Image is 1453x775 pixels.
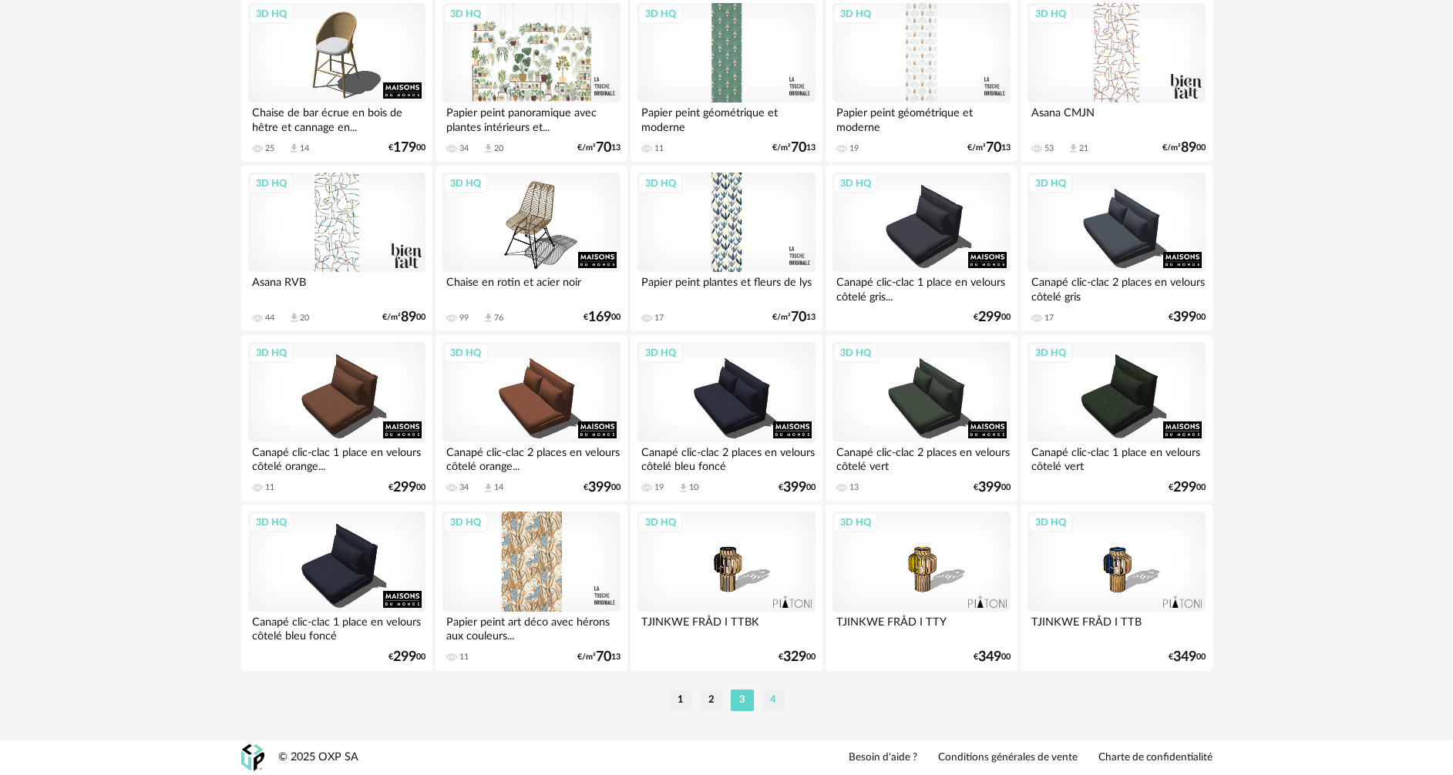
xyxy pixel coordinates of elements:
div: € 00 [1169,482,1206,493]
div: € 00 [974,482,1011,493]
a: Conditions générales de vente [938,751,1078,765]
div: 3D HQ [1028,173,1073,193]
span: 70 [791,143,806,153]
span: 299 [978,312,1001,323]
div: €/m² 13 [577,652,621,663]
div: €/m² 00 [382,312,425,323]
div: € 00 [584,312,621,323]
span: Download icon [483,312,494,324]
a: 3D HQ Canapé clic-clac 2 places en velours côtelé orange... 34 Download icon 14 €39900 [436,335,627,502]
div: 76 [494,313,503,324]
a: 3D HQ Asana RVB 44 Download icon 20 €/m²8900 [241,166,432,332]
a: 3D HQ TJINKWE FRÅD I TTBK €32900 [631,505,822,671]
div: 3D HQ [249,173,294,193]
div: 3D HQ [1028,343,1073,363]
div: TJINKWE FRÅD I TTBK [637,612,815,642]
span: 299 [393,482,416,493]
div: 20 [300,313,309,324]
div: Papier peint panoramique avec plantes intérieurs et... [442,102,620,133]
div: 13 [849,482,859,493]
a: 3D HQ Canapé clic-clac 1 place en velours côtelé gris... €29900 [826,166,1017,332]
span: 179 [393,143,416,153]
span: Download icon [288,143,300,154]
div: Canapé clic-clac 2 places en velours côtelé bleu foncé [637,442,815,473]
span: 89 [1181,143,1196,153]
div: 34 [459,143,469,154]
div: 25 [265,143,274,154]
div: 44 [265,313,274,324]
div: € 00 [388,143,425,153]
div: € 00 [779,652,816,663]
a: 3D HQ Chaise en rotin et acier noir 99 Download icon 76 €16900 [436,166,627,332]
img: OXP [241,744,264,771]
div: TJINKWE FRÅD I TTB [1028,612,1205,642]
span: 399 [1173,312,1196,323]
div: € 00 [779,482,816,493]
span: Download icon [483,482,494,494]
div: Canapé clic-clac 2 places en velours côtelé vert [832,442,1010,473]
div: 3D HQ [249,4,294,24]
div: € 00 [974,652,1011,663]
div: 11 [265,482,274,493]
div: 3D HQ [638,512,683,532]
a: 3D HQ Papier peint art déco avec hérons aux couleurs... 11 €/m²7013 [436,505,627,671]
div: Papier peint art déco avec hérons aux couleurs... [442,612,620,642]
div: 21 [1079,143,1088,154]
span: 70 [791,312,806,323]
div: 3D HQ [833,512,878,532]
div: 3D HQ [443,512,488,532]
a: 3D HQ Canapé clic-clac 1 place en velours côtelé bleu foncé €29900 [241,505,432,671]
div: 3D HQ [443,173,488,193]
a: 3D HQ Canapé clic-clac 2 places en velours côtelé gris 17 €39900 [1021,166,1212,332]
div: Chaise en rotin et acier noir [442,272,620,303]
a: Besoin d'aide ? [849,751,917,765]
div: 3D HQ [249,343,294,363]
div: €/m² 13 [967,143,1011,153]
a: 3D HQ TJINKWE FRÅD I TTY €34900 [826,505,1017,671]
span: Download icon [288,312,300,324]
div: € 00 [584,482,621,493]
div: Papier peint géométrique et moderne [832,102,1010,133]
span: 299 [393,652,416,663]
li: 4 [762,689,785,711]
div: 3D HQ [1028,4,1073,24]
span: 349 [1173,652,1196,663]
div: € 00 [1169,652,1206,663]
a: 3D HQ Canapé clic-clac 1 place en velours côtelé vert €29900 [1021,335,1212,502]
div: 3D HQ [833,343,878,363]
span: 399 [783,482,806,493]
div: 3D HQ [638,343,683,363]
div: 10 [689,482,698,493]
div: 3D HQ [638,173,683,193]
div: € 00 [388,652,425,663]
span: 399 [978,482,1001,493]
div: 99 [459,313,469,324]
div: €/m² 13 [577,143,621,153]
div: Papier peint géométrique et moderne [637,102,815,133]
span: Download icon [483,143,494,154]
div: 3D HQ [443,343,488,363]
span: 70 [596,652,611,663]
span: 89 [401,312,416,323]
span: 70 [986,143,1001,153]
div: Canapé clic-clac 2 places en velours côtelé gris [1028,272,1205,303]
div: €/m² 13 [772,312,816,323]
div: 3D HQ [833,173,878,193]
a: 3D HQ TJINKWE FRÅD I TTB €34900 [1021,505,1212,671]
div: Canapé clic-clac 1 place en velours côtelé vert [1028,442,1205,473]
a: 3D HQ Canapé clic-clac 2 places en velours côtelé vert 13 €39900 [826,335,1017,502]
div: Asana CMJN [1028,102,1205,133]
div: Asana RVB [248,272,425,303]
div: €/m² 13 [772,143,816,153]
div: 19 [849,143,859,154]
div: 11 [654,143,664,154]
div: € 00 [388,482,425,493]
a: 3D HQ Papier peint plantes et fleurs de lys 17 €/m²7013 [631,166,822,332]
div: € 00 [1169,312,1206,323]
span: 329 [783,652,806,663]
span: 349 [978,652,1001,663]
div: 20 [494,143,503,154]
div: 19 [654,482,664,493]
span: 70 [596,143,611,153]
a: 3D HQ Canapé clic-clac 1 place en velours côtelé orange... 11 €29900 [241,335,432,502]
